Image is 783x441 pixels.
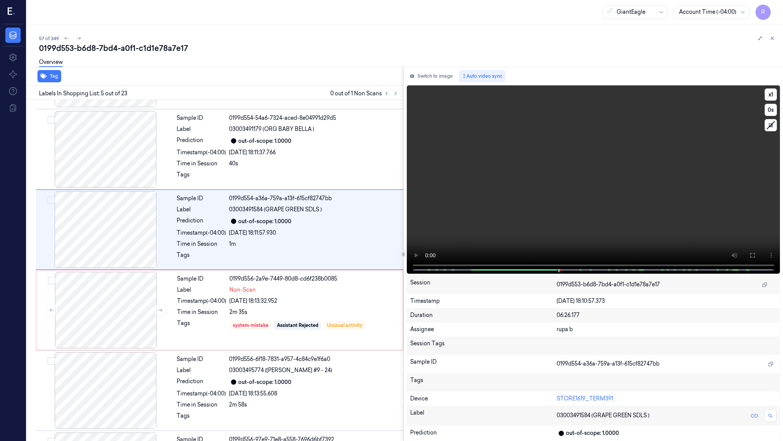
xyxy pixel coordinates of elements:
[48,277,55,284] button: Select row
[177,206,226,214] div: Label
[765,104,777,116] button: 0s
[177,275,226,283] div: Sample ID
[557,325,777,333] div: rupa b
[177,229,226,237] div: Timestamp (-04:00)
[229,308,398,316] div: 2m 35s
[229,206,322,214] span: 03003491584 (GRAPE GREEN SDLS )
[47,196,55,204] button: Select row
[177,366,226,374] div: Label
[177,251,226,263] div: Tags
[557,412,650,420] span: 03003491584 (GRAPE GREEN SDLS )
[229,297,398,305] div: [DATE] 18:13:32.952
[177,160,226,168] div: Time in Session
[229,275,398,283] div: 0199d556-2a9e-7449-80d8-cd6f238b0085
[327,322,362,329] div: Unusual activity
[410,409,557,423] div: Label
[47,357,55,365] button: Select row
[229,160,399,168] div: 40s
[177,125,226,133] div: Label
[177,308,226,316] div: Time in Session
[277,322,318,329] div: Assistant Rejected
[566,429,619,437] div: out-of-scope: 1.0000
[177,390,226,398] div: Timestamp (-04:00)
[557,311,777,319] div: 06:26.177
[557,360,660,368] span: 0199d554-a36a-759a-a13f-615cf82747bb
[410,325,557,333] div: Assignee
[765,88,777,101] button: x1
[229,240,399,248] div: 1m
[177,217,226,226] div: Prediction
[459,70,505,82] button: Auto video sync
[755,5,771,20] button: R
[410,311,557,319] div: Duration
[177,297,226,305] div: Timestamp (-04:00)
[229,125,314,133] span: 03003491179 (ORG BABY BELLA )
[229,366,332,374] span: 03003495774 ([PERSON_NAME] #9 - 24)
[39,58,63,67] a: Overview
[233,322,268,329] div: system-mistake
[229,229,399,237] div: [DATE] 18:11:57.930
[557,395,777,403] div: STORE1619_TERM391
[177,194,226,203] div: Sample ID
[37,70,61,82] button: Tag
[229,149,399,157] div: [DATE] 18:11:37.766
[177,319,226,332] div: Tags
[557,281,660,289] span: 0199d553-b6d8-7bd4-a0f1-c1d1e78a7e17
[557,297,777,305] div: [DATE] 18:10:57.373
[330,89,400,98] span: 0 out of 1 Non Scans
[410,376,557,389] div: Tags
[47,116,55,124] button: Select row
[177,401,226,409] div: Time in Session
[229,194,399,203] div: 0199d554-a36a-759a-a13f-615cf82747bb
[177,377,226,387] div: Prediction
[229,390,399,398] div: [DATE] 18:13:55.608
[177,286,226,294] div: Label
[410,429,557,438] div: Prediction
[39,35,59,42] span: 57 of 349
[229,114,399,122] div: 0199d554-54a6-7324-aced-8e04991d29d5
[177,171,226,183] div: Tags
[238,137,291,145] div: out-of-scope: 1.0000
[410,340,557,352] div: Session Tags
[177,114,226,122] div: Sample ID
[177,355,226,363] div: Sample ID
[39,90,127,98] span: Labels In Shopping List: 5 out of 23
[410,395,557,403] div: Device
[410,297,557,305] div: Timestamp
[407,70,456,82] button: Switch to image
[177,149,226,157] div: Timestamp (-04:00)
[229,286,256,294] span: Non-Scan
[238,217,291,225] div: out-of-scope: 1.0000
[410,358,557,370] div: Sample ID
[177,240,226,248] div: Time in Session
[238,378,291,386] div: out-of-scope: 1.0000
[177,412,226,424] div: Tags
[39,43,777,54] div: 0199d553-b6d8-7bd4-a0f1-c1d1e78a7e17
[229,401,399,409] div: 2m 58s
[177,136,226,145] div: Prediction
[229,355,399,363] div: 0199d556-6f18-7831-a957-4c84c9e1f6a0
[410,279,557,291] div: Session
